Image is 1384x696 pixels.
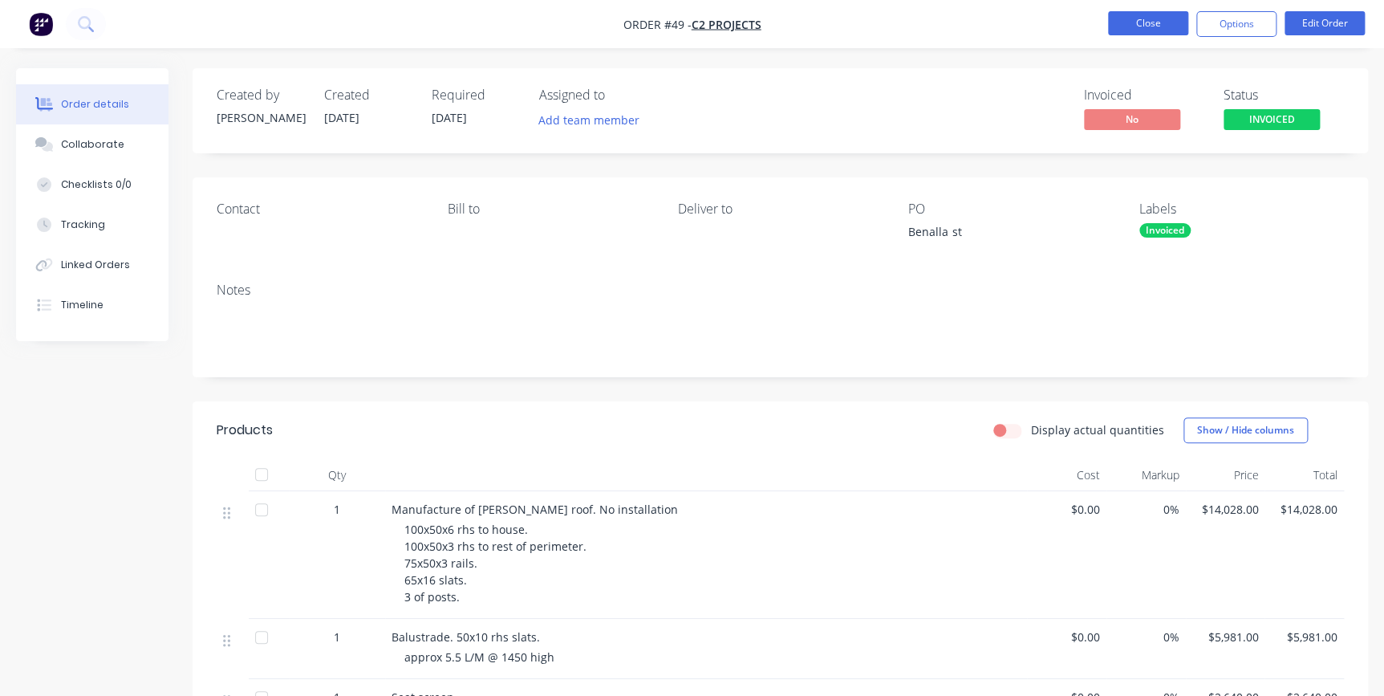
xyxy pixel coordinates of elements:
[1027,459,1106,491] div: Cost
[1224,88,1344,103] div: Status
[539,88,700,103] div: Assigned to
[61,97,129,112] div: Order details
[530,109,648,131] button: Add team member
[392,629,540,645] span: Balustrade. 50x10 rhs slats.
[1113,629,1179,645] span: 0%
[1113,501,1179,518] span: 0%
[539,109,648,131] button: Add team member
[1139,201,1344,217] div: Labels
[678,201,883,217] div: Deliver to
[1183,417,1308,443] button: Show / Hide columns
[16,84,168,124] button: Order details
[1033,501,1100,518] span: $0.00
[392,502,678,517] span: Manufacture of [PERSON_NAME] roof. No installation
[1139,223,1191,238] div: Invoiced
[61,218,105,232] div: Tracking
[289,459,385,491] div: Qty
[1271,629,1337,645] span: $5,981.00
[1031,421,1164,438] label: Display actual quantities
[217,421,273,440] div: Products
[16,124,168,165] button: Collaborate
[404,522,586,604] span: 100x50x6 rhs to house. 100x50x3 rhs to rest of perimeter. 75x50x3 rails. 65x16 slats. 3 of posts.
[16,245,168,285] button: Linked Orders
[908,201,1113,217] div: PO
[1285,11,1365,35] button: Edit Order
[334,629,340,645] span: 1
[1106,459,1186,491] div: Markup
[1084,88,1204,103] div: Invoiced
[16,165,168,205] button: Checklists 0/0
[1264,459,1344,491] div: Total
[61,298,103,312] div: Timeline
[217,283,1344,298] div: Notes
[217,109,305,126] div: [PERSON_NAME]
[334,501,340,518] span: 1
[1033,629,1100,645] span: $0.00
[1108,11,1188,35] button: Close
[1192,501,1259,518] span: $14,028.00
[432,88,520,103] div: Required
[692,17,761,32] a: C2 Projects
[1224,109,1320,133] button: INVOICED
[324,88,412,103] div: Created
[1186,459,1265,491] div: Price
[908,223,1109,246] div: Benalla st
[1196,11,1276,37] button: Options
[1192,629,1259,645] span: $5,981.00
[16,285,168,325] button: Timeline
[1271,501,1337,518] span: $14,028.00
[623,17,692,32] span: Order #49 -
[1224,109,1320,129] span: INVOICED
[61,137,124,152] div: Collaborate
[404,649,554,665] span: approx 5.5 L/M @ 1450 high
[29,12,53,36] img: Factory
[324,110,359,125] span: [DATE]
[432,110,467,125] span: [DATE]
[217,88,305,103] div: Created by
[16,205,168,245] button: Tracking
[447,201,651,217] div: Bill to
[61,177,132,192] div: Checklists 0/0
[217,201,421,217] div: Contact
[61,258,130,272] div: Linked Orders
[1084,109,1180,129] span: No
